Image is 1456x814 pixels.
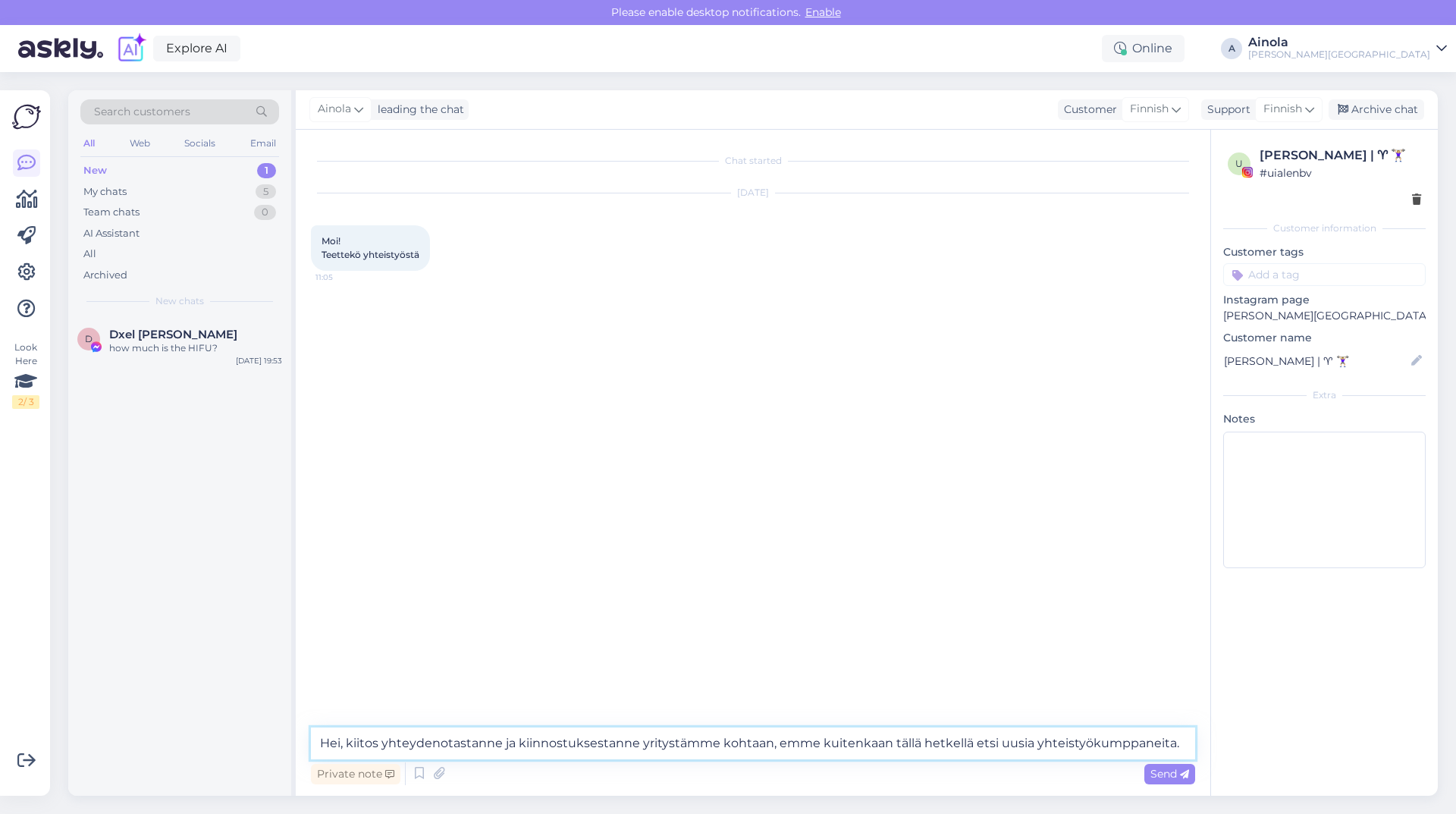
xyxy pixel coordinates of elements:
span: Moi! Teettekö yhteistyöstä [322,235,419,260]
span: Enable [801,5,846,19]
div: how much is the HIFU? [109,341,282,355]
div: [PERSON_NAME][GEOGRAPHIC_DATA] [1248,49,1430,61]
div: AI Assistant [83,226,140,241]
div: 1 [257,163,276,178]
div: [DATE] 19:53 [236,355,282,366]
span: D [85,333,93,344]
div: My chats [83,184,127,200]
div: All [83,247,96,262]
div: Socials [181,134,218,153]
p: Notes [1223,411,1426,427]
p: Customer tags [1223,244,1426,260]
div: 2 / 3 [12,395,39,409]
div: Extra [1223,388,1426,402]
img: explore-ai [115,33,147,64]
div: [DATE] [311,186,1195,200]
a: Explore AI [153,36,240,61]
img: Askly Logo [12,102,41,131]
div: Archive chat [1329,99,1424,120]
div: Web [127,134,153,153]
span: Dxel Tiamzon-Ibarra [109,328,237,341]
div: Customer [1058,102,1117,118]
div: All [80,134,98,153]
div: Customer information [1223,222,1426,235]
div: Ainola [1248,36,1430,49]
p: Instagram page [1223,292,1426,308]
div: Look Here [12,341,39,409]
span: Finnish [1130,101,1169,118]
input: Add a tag [1223,263,1426,286]
div: # uialenbv [1260,165,1421,181]
div: [PERSON_NAME] | ♈︎ 🏋🏼‍♀️ [1260,146,1421,165]
div: 5 [256,184,276,200]
div: leading the chat [372,102,464,118]
span: u [1235,158,1243,169]
span: Finnish [1263,101,1302,118]
span: New chats [155,294,204,308]
div: Support [1201,102,1250,118]
a: Ainola[PERSON_NAME][GEOGRAPHIC_DATA] [1248,36,1447,61]
textarea: Hei, kiitos yhteydenotastanne ja kiinnostuksestanne yritystämme kohtaan, emme kuitenkaan tällä he... [311,728,1195,759]
div: Team chats [83,205,140,220]
span: 11:05 [315,272,372,283]
p: Customer name [1223,330,1426,346]
input: Add name [1224,353,1408,369]
div: New [83,163,107,178]
div: Private note [311,764,400,784]
div: Chat started [311,154,1195,168]
div: Archived [83,268,127,283]
span: Send [1150,767,1189,781]
div: A [1221,38,1242,59]
div: Online [1102,35,1185,62]
span: Ainola [318,101,351,118]
span: Search customers [94,104,190,120]
div: 0 [254,205,276,220]
p: [PERSON_NAME][GEOGRAPHIC_DATA] [1223,308,1426,324]
div: Email [247,134,279,153]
